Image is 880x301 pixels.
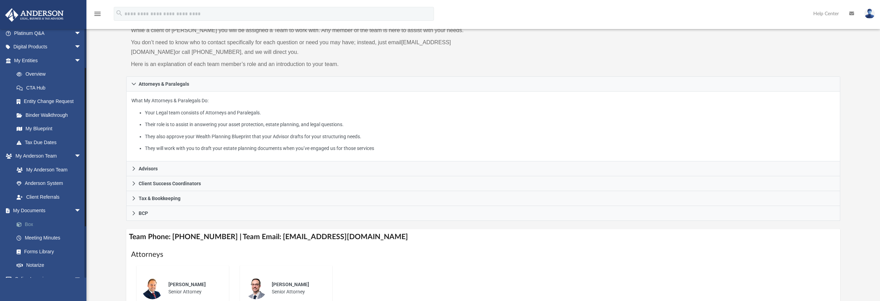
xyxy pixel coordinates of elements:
a: Forms Library [10,245,88,258]
a: Platinum Q&Aarrow_drop_down [5,26,92,40]
span: Tax & Bookkeeping [139,196,180,201]
span: arrow_drop_down [74,272,88,286]
a: [EMAIL_ADDRESS][DOMAIN_NAME] [131,39,451,55]
li: Their role is to assist in answering your asset protection, estate planning, and legal questions. [145,120,835,129]
a: CTA Hub [10,81,92,95]
a: BCP [126,206,841,221]
img: thumbnail [141,277,164,299]
p: What My Attorneys & Paralegals Do: [131,96,835,153]
span: arrow_drop_down [74,40,88,54]
a: Tax Due Dates [10,135,92,149]
span: [PERSON_NAME] [272,282,309,287]
a: Tax & Bookkeeping [126,191,841,206]
li: They also approve your Wealth Planning Blueprint that your Advisor drafts for your structuring ne... [145,132,835,141]
a: Entity Change Request [10,95,92,109]
a: My Anderson Team [10,163,85,177]
a: My Anderson Teamarrow_drop_down [5,149,88,163]
p: While a client of [PERSON_NAME] you will be assigned a Team to work with. Any member of the team ... [131,26,479,35]
span: arrow_drop_down [74,204,88,218]
span: arrow_drop_down [74,26,88,40]
span: Attorneys & Paralegals [139,82,189,86]
li: Your Legal team consists of Attorneys and Paralegals. [145,109,835,117]
a: Digital Productsarrow_drop_down [5,40,92,54]
a: Client Referrals [10,190,88,204]
a: Attorneys & Paralegals [126,76,841,92]
span: Client Success Coordinators [139,181,201,186]
img: Anderson Advisors Platinum Portal [3,8,66,22]
span: Advisors [139,166,158,171]
a: My Documentsarrow_drop_down [5,204,92,218]
a: Box [10,217,92,231]
h4: Team Phone: [PHONE_NUMBER] | Team Email: [EMAIL_ADDRESS][DOMAIN_NAME] [126,229,841,245]
span: BCP [139,211,148,216]
a: menu [93,13,102,18]
a: My Entitiesarrow_drop_down [5,54,92,67]
a: Notarize [10,258,92,272]
span: [PERSON_NAME] [168,282,206,287]
span: arrow_drop_down [74,54,88,68]
a: Overview [10,67,92,81]
div: Senior Attorney [164,276,224,300]
p: You don’t need to know who to contact specifically for each question or need you may have; instea... [131,38,479,57]
img: thumbnail [245,277,267,299]
a: Client Success Coordinators [126,176,841,191]
a: My Blueprint [10,122,88,136]
i: search [115,9,123,17]
span: arrow_drop_down [74,149,88,163]
img: User Pic [864,9,875,19]
h1: Attorneys [131,250,836,260]
i: menu [93,10,102,18]
div: Senior Attorney [267,276,327,300]
a: Meeting Minutes [10,231,92,245]
p: Here is an explanation of each team member’s role and an introduction to your team. [131,59,479,69]
a: Anderson System [10,177,88,190]
a: Binder Walkthrough [10,108,92,122]
a: Advisors [126,161,841,176]
div: Attorneys & Paralegals [126,92,841,162]
a: Online Learningarrow_drop_down [5,272,88,286]
li: They will work with you to draft your estate planning documents when you’ve engaged us for those ... [145,144,835,153]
